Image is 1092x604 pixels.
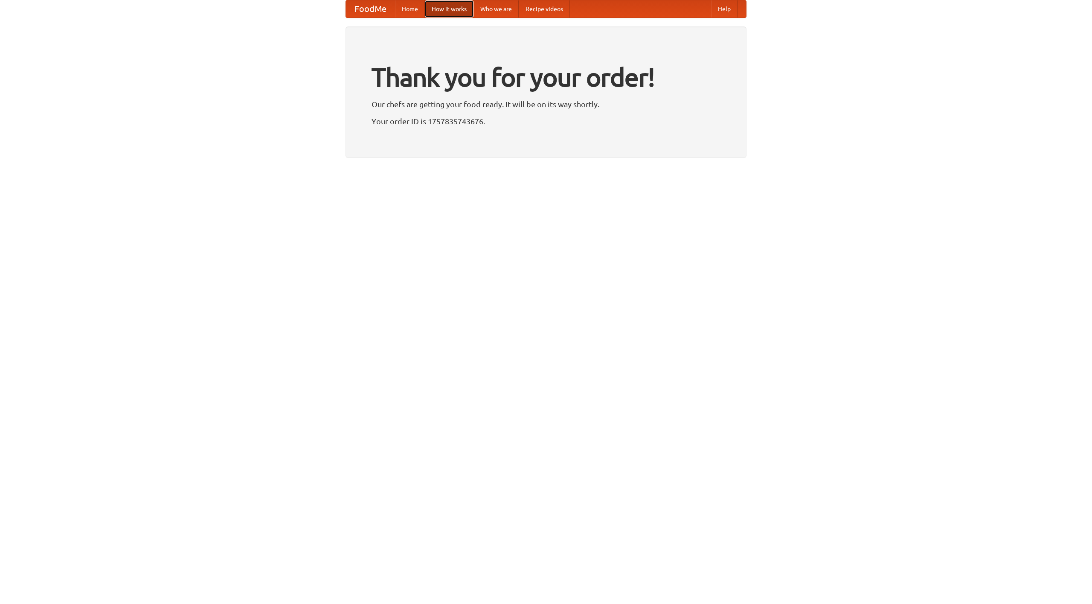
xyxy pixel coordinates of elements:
[372,115,720,128] p: Your order ID is 1757835743676.
[519,0,570,18] a: Recipe videos
[372,98,720,111] p: Our chefs are getting your food ready. It will be on its way shortly.
[395,0,425,18] a: Home
[346,0,395,18] a: FoodMe
[425,0,473,18] a: How it works
[473,0,519,18] a: Who we are
[372,57,720,98] h1: Thank you for your order!
[711,0,738,18] a: Help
